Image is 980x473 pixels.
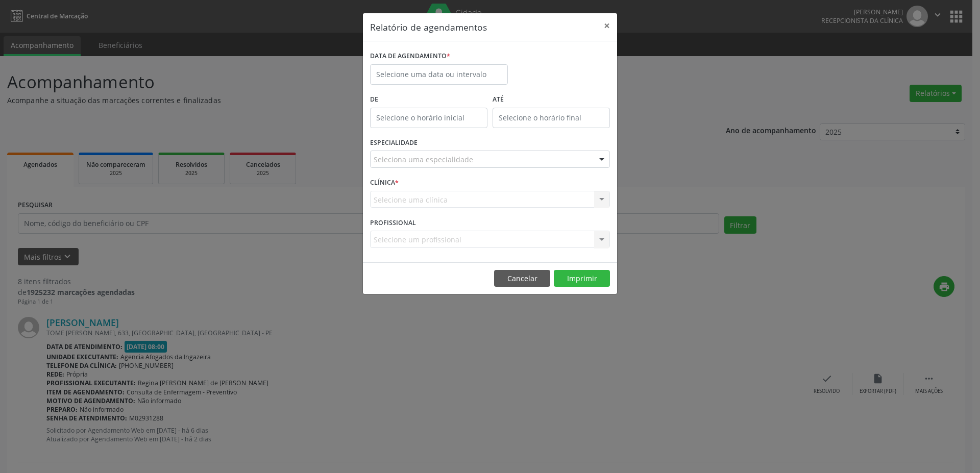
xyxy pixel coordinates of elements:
[494,270,550,287] button: Cancelar
[370,20,487,34] h5: Relatório de agendamentos
[370,135,418,151] label: ESPECIALIDADE
[370,175,399,191] label: CLÍNICA
[554,270,610,287] button: Imprimir
[370,92,487,108] label: De
[493,92,610,108] label: ATÉ
[374,154,473,165] span: Seleciona uma especialidade
[597,13,617,38] button: Close
[370,215,416,231] label: PROFISSIONAL
[493,108,610,128] input: Selecione o horário final
[370,48,450,64] label: DATA DE AGENDAMENTO
[370,108,487,128] input: Selecione o horário inicial
[370,64,508,85] input: Selecione uma data ou intervalo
